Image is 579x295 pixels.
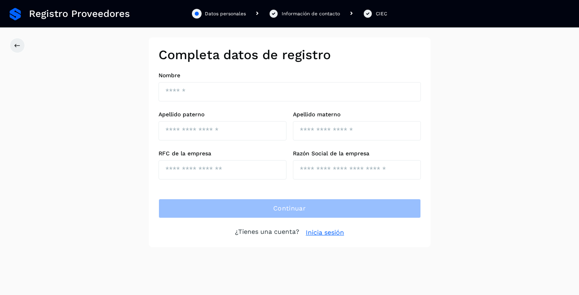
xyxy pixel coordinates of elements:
label: Apellido paterno [159,111,286,118]
div: Información de contacto [282,10,340,17]
button: Continuar [159,199,421,218]
a: Inicia sesión [306,228,344,237]
label: RFC de la empresa [159,150,286,157]
div: CIEC [376,10,387,17]
p: ¿Tienes una cuenta? [235,228,299,237]
label: Razón Social de la empresa [293,150,421,157]
h2: Completa datos de registro [159,47,421,62]
label: Apellido materno [293,111,421,118]
div: Datos personales [205,10,246,17]
span: Registro Proveedores [29,8,130,20]
label: Nombre [159,72,421,79]
span: Continuar [273,204,306,213]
